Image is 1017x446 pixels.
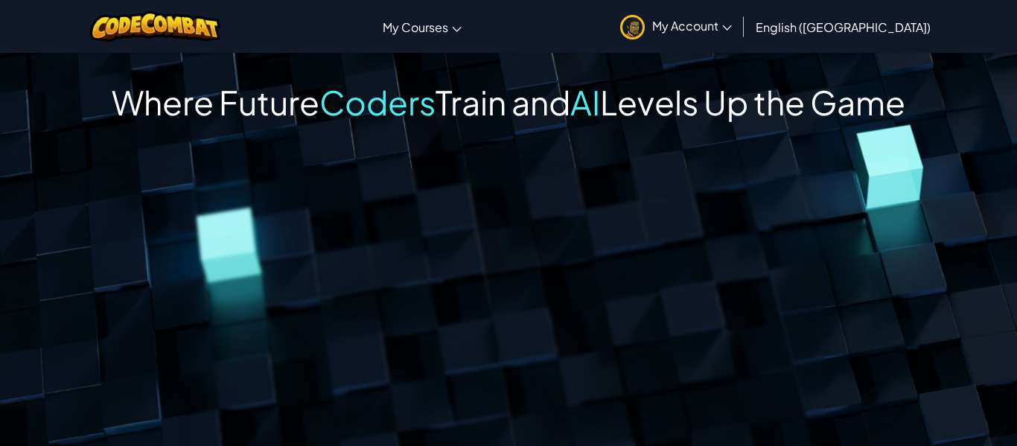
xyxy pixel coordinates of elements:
[112,81,319,123] span: Where Future
[600,81,905,123] span: Levels Up the Game
[383,19,448,35] span: My Courses
[613,3,739,50] a: My Account
[90,11,220,42] img: CodeCombat logo
[620,15,645,39] img: avatar
[756,19,931,35] span: English ([GEOGRAPHIC_DATA])
[748,7,938,47] a: English ([GEOGRAPHIC_DATA])
[570,81,600,123] span: AI
[375,7,469,47] a: My Courses
[436,81,570,123] span: Train and
[319,81,436,123] span: Coders
[652,18,732,34] span: My Account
